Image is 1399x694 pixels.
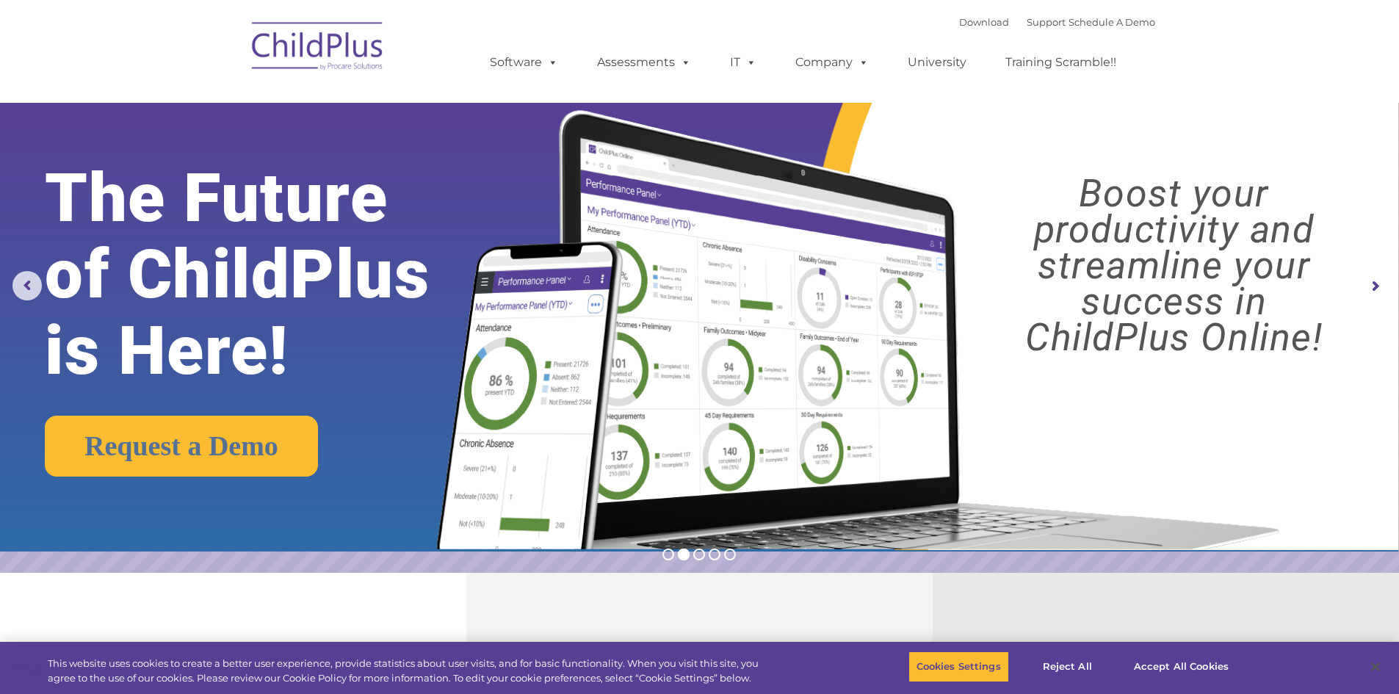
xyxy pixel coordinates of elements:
[245,12,391,85] img: ChildPlus by Procare Solutions
[991,48,1131,77] a: Training Scramble!!
[582,48,706,77] a: Assessments
[1022,651,1113,682] button: Reject All
[204,97,249,108] span: Last name
[893,48,981,77] a: University
[966,176,1381,355] rs-layer: Boost your productivity and streamline your success in ChildPlus Online!
[48,657,770,685] div: This website uses cookies to create a better user experience, provide statistics about user visit...
[1027,16,1066,28] a: Support
[908,651,1009,682] button: Cookies Settings
[45,416,318,477] a: Request a Demo
[715,48,771,77] a: IT
[204,157,267,168] span: Phone number
[1359,651,1392,683] button: Close
[45,160,491,389] rs-layer: The Future of ChildPlus is Here!
[1069,16,1155,28] a: Schedule A Demo
[475,48,573,77] a: Software
[1126,651,1237,682] button: Accept All Cookies
[781,48,883,77] a: Company
[959,16,1155,28] font: |
[959,16,1009,28] a: Download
